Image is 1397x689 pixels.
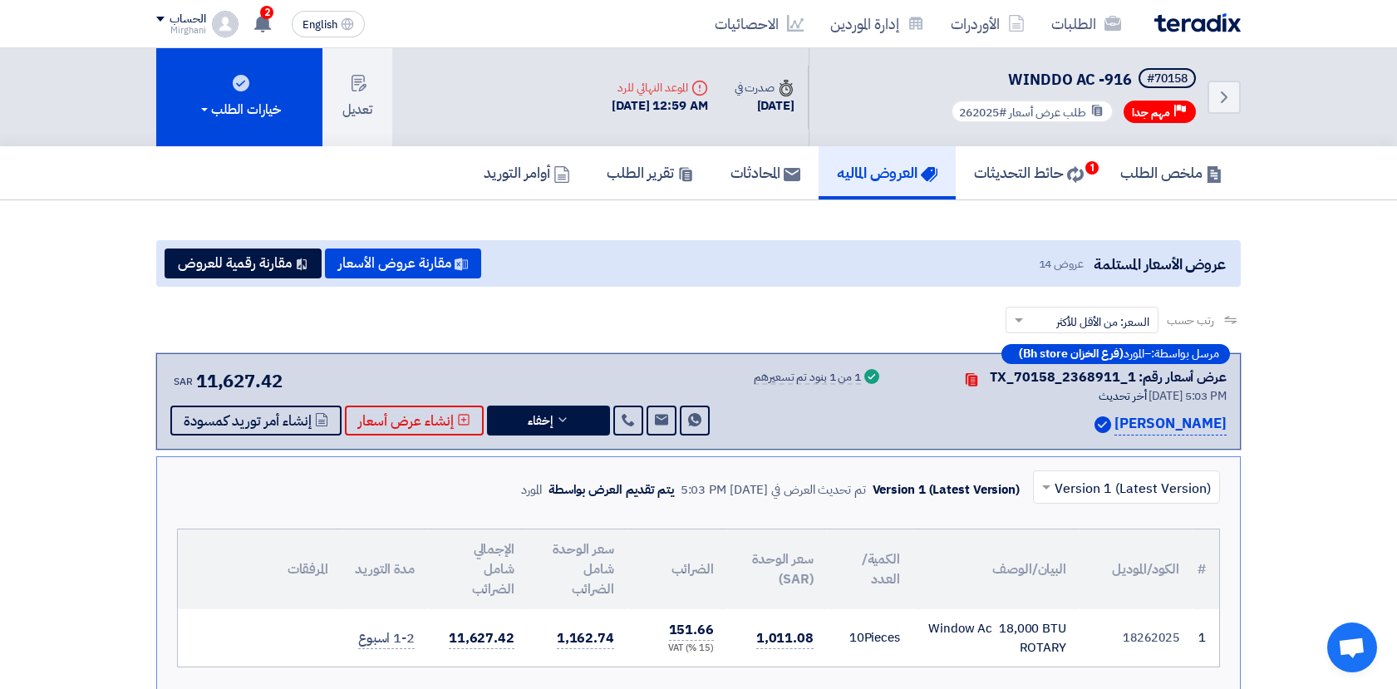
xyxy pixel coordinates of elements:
span: 151.66 [669,620,714,641]
div: الحساب [170,12,205,27]
a: الطلبات [1038,4,1134,43]
div: [DATE] 12:59 AM [612,96,708,116]
div: المورد [521,480,542,500]
a: الاحصائيات [701,4,817,43]
td: 1 [1193,609,1219,667]
div: – [1001,344,1230,364]
h5: WINDDO AC -916 [947,68,1199,91]
a: الأوردرات [937,4,1038,43]
a: ملخص الطلب [1102,146,1241,199]
span: 11,627.42 [196,367,283,395]
th: البيان/الوصف [913,529,1080,609]
div: 1 من 1 بنود تم تسعيرهم [754,372,861,385]
span: إنشاء عرض أسعار [358,415,454,427]
th: الكمية/العدد [827,529,913,609]
div: عرض أسعار رقم: TX_70158_2368911_1 [990,367,1227,387]
h5: العروض الماليه [837,163,937,182]
a: Open chat [1327,623,1377,672]
span: 1,011.08 [756,628,814,649]
span: English [303,19,337,31]
th: الضرائب [627,529,727,609]
div: [DATE] [735,96,794,116]
button: تعديل [322,48,392,146]
span: 2 [260,6,273,19]
th: سعر الوحدة (SAR) [727,529,827,609]
th: سعر الوحدة شامل الضرائب [528,529,627,609]
span: إخفاء [528,415,553,427]
span: إنشاء أمر توريد كمسودة [184,415,312,427]
button: إنشاء أمر توريد كمسودة [170,406,342,436]
span: مهم جدا [1132,105,1170,121]
div: يتم تقديم العرض بواسطة [548,480,674,500]
button: إخفاء [487,406,610,436]
th: # [1193,529,1219,609]
button: English [292,11,365,37]
span: 10 [849,628,864,647]
th: المرفقات [178,529,342,609]
div: صدرت في [735,79,794,96]
button: إنشاء عرض أسعار [345,406,484,436]
span: 1,162.74 [557,628,614,649]
button: مقارنة رقمية للعروض [165,249,322,278]
h5: ملخص الطلب [1120,163,1222,182]
span: 1-2 اسبوع [358,628,415,649]
span: طلب عرض أسعار [1009,104,1086,121]
h5: المحادثات [730,163,800,182]
h5: حائط التحديثات [974,163,1084,182]
button: مقارنة عروض الأسعار [325,249,481,278]
th: الإجمالي شامل الضرائب [428,529,528,609]
span: أخر تحديث [1099,387,1146,405]
span: عروض 14 [1039,255,1084,273]
b: (فرع الخزان Bh store) [1019,348,1124,360]
button: خيارات الطلب [156,48,322,146]
a: حائط التحديثات1 [956,146,1102,199]
a: المحادثات [712,146,819,199]
td: Pieces [827,609,913,667]
span: 11,627.42 [449,628,514,649]
span: السعر: من الأقل للأكثر [1056,313,1149,331]
img: profile_test.png [212,11,239,37]
span: رتب حسب [1167,312,1214,329]
div: (15 %) VAT [641,642,714,656]
span: SAR [174,374,193,389]
h5: أوامر التوريد [484,163,570,182]
div: Mirghani [156,26,205,35]
th: الكود/الموديل [1080,529,1193,609]
span: WINDDO AC -916 [1008,68,1132,91]
a: إدارة الموردين [817,4,937,43]
div: تم تحديث العرض في [DATE] 5:03 PM [681,480,866,500]
h5: تقرير الطلب [607,163,694,182]
a: العروض الماليه [819,146,956,199]
span: 1 [1085,161,1099,175]
span: مرسل بواسطة: [1151,348,1219,360]
span: المورد [1124,348,1144,360]
div: الموعد النهائي للرد [612,79,708,96]
span: [DATE] 5:03 PM [1149,387,1227,405]
div: Window Ac 18,000 BTU ROTARY [927,619,1066,657]
img: Verified Account [1094,416,1111,433]
th: مدة التوريد [342,529,428,609]
img: Teradix logo [1154,13,1241,32]
div: #70158 [1147,73,1188,85]
td: 18262025 [1080,609,1193,667]
a: أوامر التوريد [465,146,588,199]
div: Version 1 (Latest Version) [873,480,1020,500]
span: #262025 [959,104,1006,121]
a: تقرير الطلب [588,146,712,199]
p: [PERSON_NAME] [1114,413,1227,436]
span: عروض الأسعار المستلمة [1094,253,1226,275]
div: خيارات الطلب [198,100,281,120]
